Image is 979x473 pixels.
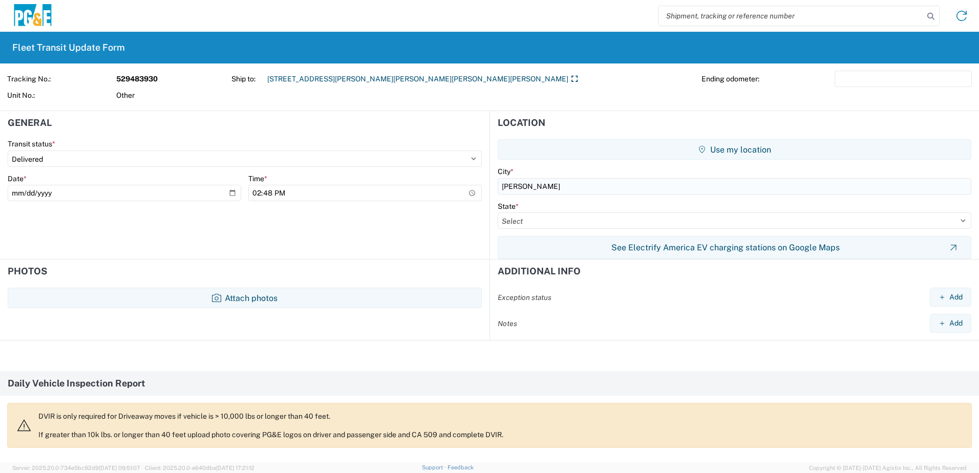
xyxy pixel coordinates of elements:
[498,139,971,160] button: Use my location
[12,4,53,28] img: pge
[498,118,545,128] h2: Location
[658,6,924,26] input: Shipment, tracking or reference number
[7,87,116,103] span: Unit No.:
[930,288,971,307] button: Add
[216,465,254,471] span: [DATE] 17:21:12
[8,288,482,308] button: Attach photos
[498,293,551,302] label: Exception status
[8,139,55,148] label: Transit status
[448,464,474,470] a: Feedback
[8,379,145,388] span: Daily Vehicle Inspection Report
[231,71,267,87] span: Ship to:
[498,202,519,211] label: State
[12,41,125,54] h2: Fleet Transit Update Form
[116,87,225,103] span: Other
[12,465,140,471] span: Server: 2025.20.0-734e5bc92d9
[611,243,840,252] span: See Electrify America EV charging stations on Google Maps
[422,464,448,470] a: Support
[248,174,267,183] label: Time
[498,266,581,276] h2: Additional Info
[8,266,47,276] h2: Photos
[498,236,971,259] button: See Electrify America EV charging stations on Google Maps
[930,314,971,333] button: Add
[267,71,579,87] a: [STREET_ADDRESS][PERSON_NAME][PERSON_NAME][PERSON_NAME][PERSON_NAME]
[145,465,254,471] span: Client: 2025.20.0-e640dba
[701,71,835,87] span: Ending odometer:
[116,71,225,87] strong: 529483930
[809,463,967,472] span: Copyright © [DATE]-[DATE] Agistix Inc., All Rights Reserved
[7,71,116,87] span: Tracking No.:
[99,465,140,471] span: [DATE] 09:51:07
[498,167,514,176] label: City
[498,319,517,328] label: Notes
[8,174,27,183] label: Date
[8,118,52,128] h2: General
[38,412,963,439] p: DVIR is only required for Driveaway moves if vehicle is > 10,000 lbs or longer than 40 feet. If g...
